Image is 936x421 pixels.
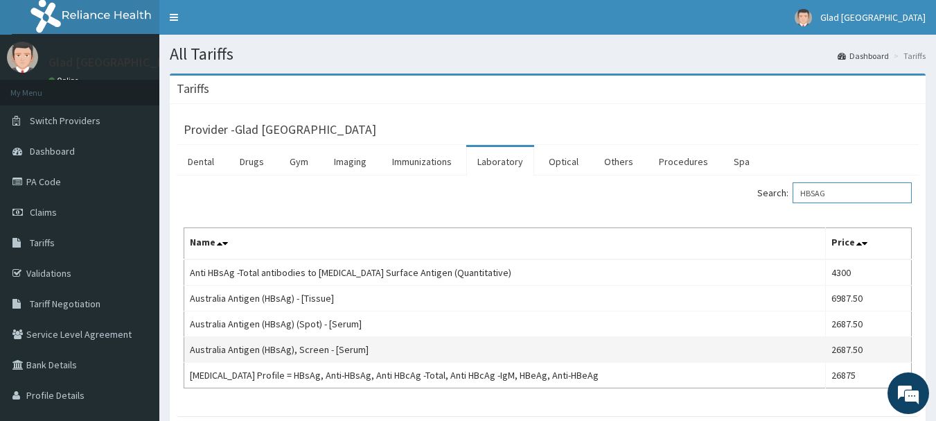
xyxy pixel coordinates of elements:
td: Anti HBsAg -Total antibodies to [MEDICAL_DATA] Surface Antigen (Quantitative) [184,259,826,286]
img: d_794563401_company_1708531726252_794563401 [26,69,56,104]
li: Tariffs [890,50,926,62]
span: Glad [GEOGRAPHIC_DATA] [820,11,926,24]
div: Chat with us now [72,78,233,96]
td: 26875 [826,363,912,388]
img: User Image [795,9,812,26]
div: Minimize live chat window [227,7,261,40]
a: Spa [723,147,761,176]
span: Dashboard [30,145,75,157]
td: Australia Antigen (HBsAg), Screen - [Serum] [184,337,826,363]
th: Price [826,228,912,260]
span: Tariff Negotiation [30,298,100,310]
a: Gym [279,147,319,176]
td: Australia Antigen (HBsAg) (Spot) - [Serum] [184,311,826,337]
img: User Image [7,42,38,73]
a: Drugs [229,147,275,176]
a: Dental [177,147,225,176]
textarea: Type your message and hit 'Enter' [7,277,264,325]
a: Laboratory [466,147,534,176]
a: Optical [538,147,590,176]
a: Imaging [323,147,378,176]
td: 2687.50 [826,337,912,363]
td: [MEDICAL_DATA] Profile = HBsAg, Anti-HBsAg, Anti HBcAg -Total, Anti HBcAg -IgM, HBeAg, Anti-HBeAg [184,363,826,388]
label: Search: [757,182,912,203]
a: Dashboard [838,50,889,62]
td: Australia Antigen (HBsAg) - [Tissue] [184,286,826,311]
span: Claims [30,206,57,218]
a: Procedures [648,147,719,176]
span: We're online! [80,123,191,264]
h3: Tariffs [177,83,209,95]
td: 4300 [826,259,912,286]
p: Glad [GEOGRAPHIC_DATA] [48,56,190,69]
a: Others [593,147,644,176]
td: 2687.50 [826,311,912,337]
a: Online [48,76,82,85]
input: Search: [793,182,912,203]
span: Tariffs [30,237,55,249]
th: Name [184,228,826,260]
span: Switch Providers [30,114,100,127]
h1: All Tariffs [170,45,926,63]
a: Immunizations [381,147,463,176]
td: 6987.50 [826,286,912,311]
h3: Provider - Glad [GEOGRAPHIC_DATA] [184,123,376,136]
